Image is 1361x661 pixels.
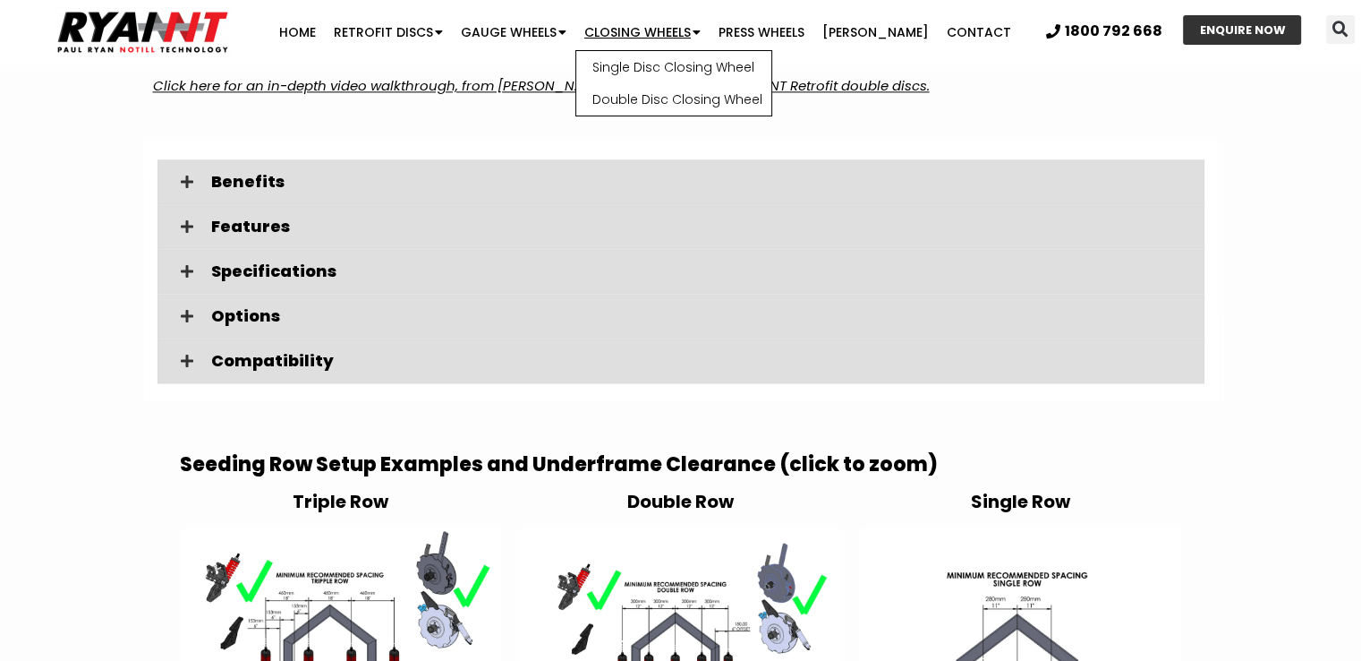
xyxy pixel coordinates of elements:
[1046,24,1162,39] a: 1800 792 668
[1183,15,1301,45] a: ENQUIRE NOW
[938,14,1020,50] a: Contact
[270,14,325,50] a: Home
[211,174,1190,190] span: Benefits
[813,14,938,50] a: [PERSON_NAME]
[325,14,452,50] a: Retrofit Discs
[180,455,1182,475] h2: Seeding Row Setup Examples and Underframe Clearance (click to zoom)
[519,493,841,511] h4: Double Row
[575,50,772,116] ul: Closing Wheels
[859,493,1181,511] h4: Single Row
[153,76,930,95] a: Click here for an in-depth video walkthrough, from [PERSON_NAME], of the [PERSON_NAME] NT Retrofi...
[1326,15,1355,44] div: Search
[1199,24,1285,36] span: ENQUIRE NOW
[264,14,1026,50] nav: Menu
[710,14,813,50] a: Press Wheels
[452,14,575,50] a: Gauge Wheels
[211,353,1190,369] span: Compatibility
[576,51,771,83] a: Single Disc Closing Wheel
[54,4,233,60] img: Ryan NT logo
[576,83,771,116] a: Double Disc Closing Wheel
[180,493,502,511] h4: Triple Row
[211,308,1190,324] span: Options
[1065,24,1162,39] span: 1800 792 668
[211,263,1190,279] span: Specifications
[211,219,1190,235] span: Features
[575,14,710,50] a: Closing Wheels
